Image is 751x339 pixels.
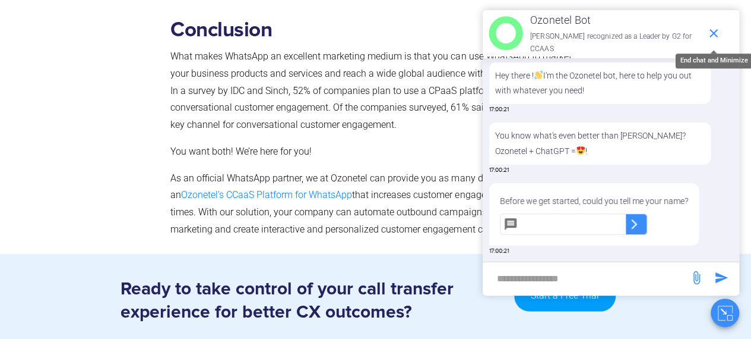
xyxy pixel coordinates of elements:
img: 😍 [576,146,585,155]
div: new-msg-input [489,268,683,290]
h2: Conclusion [170,18,576,42]
button: Close chat [711,299,739,327]
p: Hey there ! I'm the Ozonetel bot, here to help you out with whatever you need! [495,68,705,98]
img: 👋 [534,71,543,79]
span: end chat or minimize [702,21,725,45]
span: You want both! We’re here for you! [170,146,312,157]
span: 17:00:21 [489,105,509,114]
p: Before we get started, could you tell me your name? [500,194,688,209]
p: Ozonetel Bot [530,11,701,30]
span: As an official WhatsApp partner, we at Ozonetel can provide you as many devices with an [170,172,529,201]
img: header [489,16,523,51]
span: What makes WhatsApp an excellent marketing medium is that you can use WhatsApp to market your bus... [170,51,573,130]
span: send message [685,266,708,290]
a: Ozonetel’s CCaaS Platform for WhatsApp [181,189,352,200]
h3: Ready to take control of your call transfer experience for better CX outcomes? [121,278,502,324]
span: that increases customer engagement by up to 5 times. With our solution, your company can automate... [170,189,551,235]
span: send message [709,266,733,290]
p: [PERSON_NAME] recognized as a Leader by G2 for CCAAS [530,30,701,56]
p: You know what's even better than [PERSON_NAME]? Ozonetel + ChatGPT = ! [495,128,705,158]
span: 17:00:21 [489,247,509,256]
span: 17:00:21 [489,166,509,175]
